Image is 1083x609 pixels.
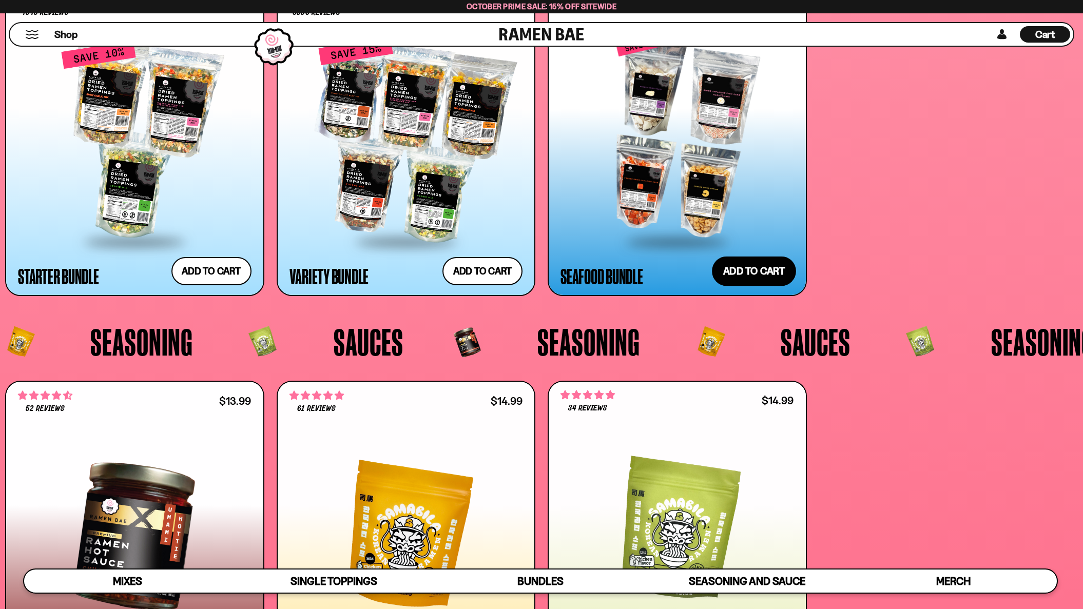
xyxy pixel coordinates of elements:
[219,396,251,406] div: $13.99
[1035,28,1055,41] span: Cart
[289,389,344,402] span: 4.84 stars
[54,26,78,43] a: Shop
[437,569,644,593] a: Bundles
[25,30,39,39] button: Mobile Menu Trigger
[560,267,643,285] div: Seafood Bundle
[289,267,369,285] div: Variety Bundle
[568,404,607,412] span: 34 reviews
[689,575,805,587] span: Seasoning and Sauce
[442,257,523,285] button: Add to cart
[850,569,1057,593] a: Merch
[230,569,437,593] a: Single Toppings
[113,575,142,587] span: Mixes
[537,323,640,361] span: Seasoning
[54,28,78,42] span: Shop
[18,389,72,402] span: 4.71 stars
[560,388,615,402] span: 5.00 stars
[90,323,193,361] span: Seasoning
[26,405,65,413] span: 52 reviews
[644,569,850,593] a: Seasoning and Sauce
[762,396,794,405] div: $14.99
[171,257,252,285] button: Add to cart
[491,396,523,406] div: $14.99
[18,267,99,285] div: Starter Bundle
[24,569,230,593] a: Mixes
[712,256,796,286] button: Add to cart
[517,575,564,587] span: Bundles
[291,575,377,587] span: Single Toppings
[467,2,616,11] span: October Prime Sale: 15% off Sitewide
[936,575,971,587] span: Merch
[781,323,850,361] span: Sauces
[1020,23,1070,46] div: Cart
[297,405,335,413] span: 61 reviews
[334,323,403,361] span: Sauces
